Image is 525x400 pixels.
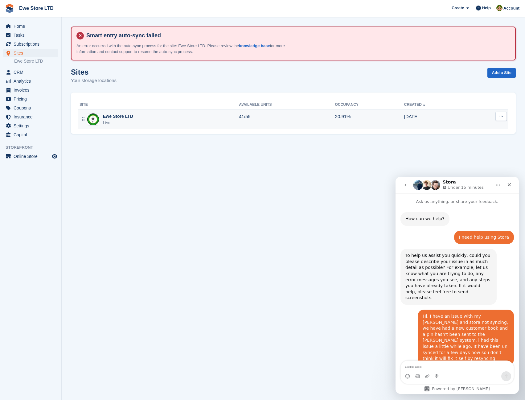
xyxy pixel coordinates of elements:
a: menu [3,104,58,112]
p: An error occurred with the auto-sync process for the site: Ewe Store LTD. Please review the for m... [76,43,292,55]
a: menu [3,49,58,57]
img: Image of Ewe Store LTD site [87,113,99,125]
a: menu [3,113,58,121]
a: menu [3,22,58,31]
span: Pricing [14,95,51,103]
a: menu [3,68,58,76]
iframe: Intercom live chat [396,177,519,394]
span: Insurance [14,113,51,121]
span: CRM [14,68,51,76]
a: menu [3,152,58,161]
a: Ewe Store LTD [17,3,56,13]
span: Help [482,5,491,11]
a: Created [404,102,427,107]
span: Storefront [6,144,61,151]
th: Site [78,100,239,110]
h4: Smart entry auto-sync failed [84,32,510,39]
td: 20.91% [335,110,404,129]
span: Coupons [14,104,51,112]
a: menu [3,31,58,39]
a: knowledge base [239,43,270,48]
span: Online Store [14,152,51,161]
a: menu [3,86,58,94]
div: Ewe Store LTD [103,113,133,120]
a: Preview store [51,153,58,160]
span: Account [503,5,519,11]
span: Home [14,22,51,31]
span: Subscriptions [14,40,51,48]
img: stora-icon-8386f47178a22dfd0bd8f6a31ec36ba5ce8667c1dd55bd0f319d3a0aa187defe.svg [5,4,14,13]
div: Live [103,120,133,126]
p: Your storage locations [71,77,117,84]
h1: Sites [71,68,117,76]
a: menu [3,95,58,103]
img: Jason Butcher [496,5,502,11]
span: Analytics [14,77,51,85]
a: menu [3,122,58,130]
span: Settings [14,122,51,130]
td: 41/55 [239,110,335,129]
span: Invoices [14,86,51,94]
span: Capital [14,130,51,139]
th: Available Units [239,100,335,110]
span: Tasks [14,31,51,39]
a: menu [3,77,58,85]
a: Add a Site [487,68,516,78]
td: [DATE] [404,110,470,129]
a: menu [3,130,58,139]
th: Occupancy [335,100,404,110]
a: menu [3,40,58,48]
span: Sites [14,49,51,57]
span: Create [452,5,464,11]
a: Ewe Store LTD [14,58,58,64]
